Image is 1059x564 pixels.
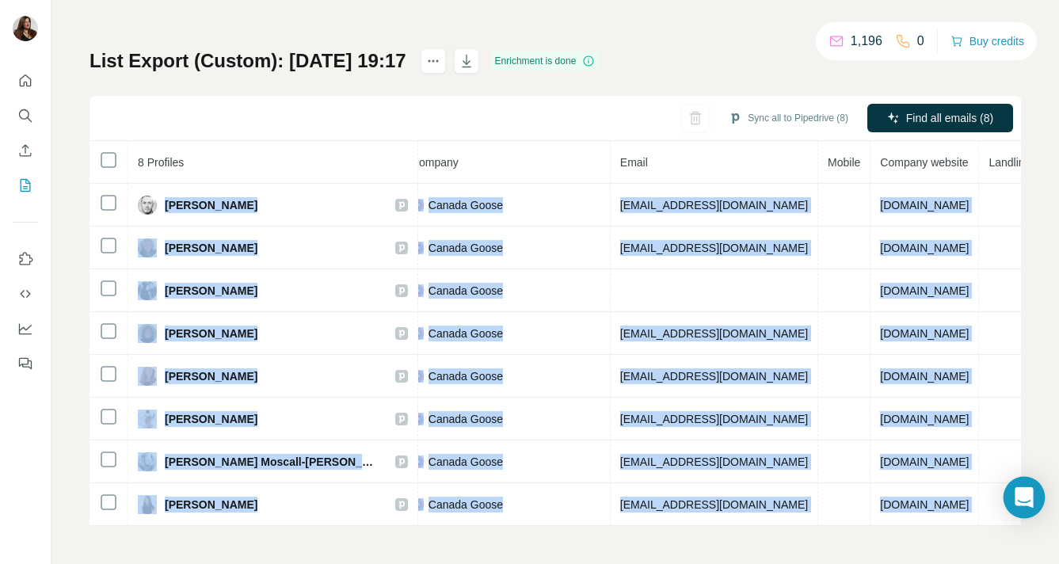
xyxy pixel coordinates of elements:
button: Use Surfe on LinkedIn [13,245,38,273]
span: [EMAIL_ADDRESS][DOMAIN_NAME] [620,370,808,383]
img: Avatar [138,410,157,429]
span: Email [620,156,648,169]
span: [DOMAIN_NAME] [880,284,969,297]
span: [DOMAIN_NAME] [880,199,969,211]
span: Mobile [828,156,860,169]
span: Canada Goose [429,197,503,213]
img: Avatar [13,16,38,41]
span: Landline [989,156,1030,169]
span: Company website [880,156,968,169]
button: Find all emails (8) [867,104,1013,132]
p: 0 [917,32,924,51]
span: [EMAIL_ADDRESS][DOMAIN_NAME] [620,413,808,425]
p: 1,196 [851,32,882,51]
img: Avatar [138,281,157,300]
span: [PERSON_NAME] [165,326,257,341]
div: Open Intercom Messenger [1004,477,1046,519]
img: Avatar [138,238,157,257]
span: Canada Goose [429,240,503,256]
button: Feedback [13,349,38,378]
img: Avatar [138,452,157,471]
span: Canada Goose [429,411,503,427]
span: Canada Goose [429,454,503,470]
h1: List Export (Custom): [DATE] 19:17 [90,48,406,74]
span: [PERSON_NAME] [165,240,257,256]
span: [PERSON_NAME] Moscall-[PERSON_NAME] [165,454,379,470]
span: Canada Goose [429,368,503,384]
div: Enrichment is done [490,51,600,70]
span: [PERSON_NAME] [165,497,257,513]
span: [DOMAIN_NAME] [880,498,969,511]
button: actions [421,48,446,74]
span: [EMAIL_ADDRESS][DOMAIN_NAME] [620,199,808,211]
span: 8 Profiles [138,156,184,169]
img: Avatar [138,196,157,215]
button: Sync all to Pipedrive (8) [718,106,859,130]
button: Buy credits [950,30,1024,52]
button: Dashboard [13,314,38,343]
span: [DOMAIN_NAME] [880,455,969,468]
span: Canada Goose [429,497,503,513]
span: [DOMAIN_NAME] [880,242,969,254]
span: [EMAIL_ADDRESS][DOMAIN_NAME] [620,327,808,340]
button: Use Surfe API [13,280,38,308]
span: [EMAIL_ADDRESS][DOMAIN_NAME] [620,242,808,254]
button: Enrich CSV [13,136,38,165]
img: Avatar [138,367,157,386]
span: Canada Goose [429,326,503,341]
button: Search [13,101,38,130]
span: Company [411,156,459,169]
span: [PERSON_NAME] [165,411,257,427]
span: Canada Goose [429,283,503,299]
span: Find all emails (8) [906,110,993,126]
span: [EMAIL_ADDRESS][DOMAIN_NAME] [620,455,808,468]
span: [PERSON_NAME] [165,368,257,384]
button: Quick start [13,67,38,95]
img: Avatar [138,324,157,343]
span: [DOMAIN_NAME] [880,327,969,340]
span: [DOMAIN_NAME] [880,370,969,383]
span: [DOMAIN_NAME] [880,413,969,425]
button: My lists [13,171,38,200]
span: [PERSON_NAME] [165,197,257,213]
span: [EMAIL_ADDRESS][DOMAIN_NAME] [620,498,808,511]
img: Avatar [138,495,157,514]
span: [PERSON_NAME] [165,283,257,299]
